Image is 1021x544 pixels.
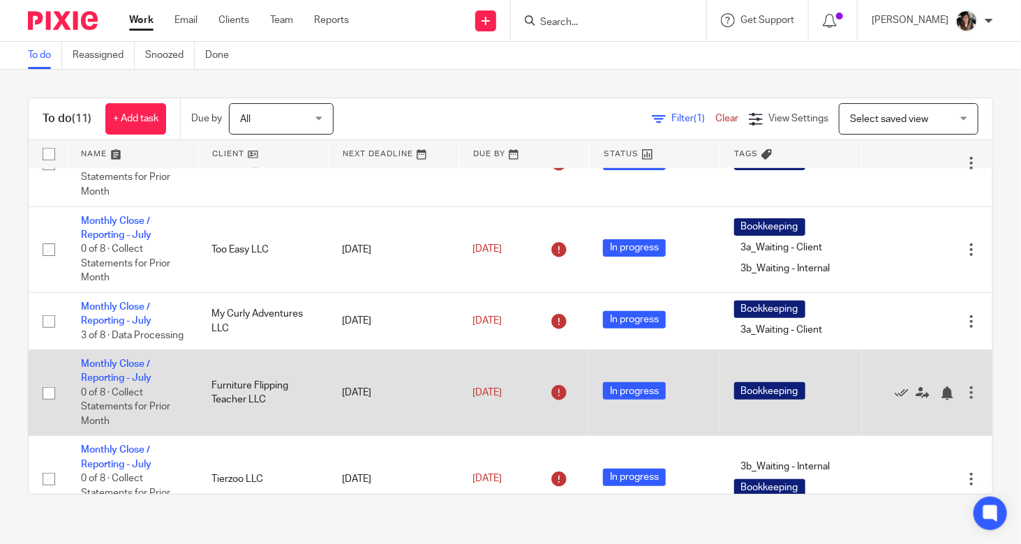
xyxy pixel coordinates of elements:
a: Team [270,13,293,27]
td: Furniture Flipping Teacher LLC [198,350,328,436]
span: Filter [671,114,715,123]
span: View Settings [768,114,828,123]
span: Bookkeeping [734,301,805,318]
span: (1) [694,114,705,123]
span: [DATE] [472,474,502,483]
a: Work [129,13,154,27]
td: [DATE] [328,206,459,292]
span: [DATE] [472,316,502,326]
td: [DATE] [328,350,459,436]
a: Monthly Close / Reporting - July [81,445,151,469]
img: Pixie [28,11,98,30]
span: In progress [603,382,666,400]
span: [DATE] [472,245,502,255]
span: (11) [72,113,91,124]
input: Search [539,17,664,29]
span: Bookkeeping [734,382,805,400]
a: Monthly Close / Reporting - July [81,359,151,383]
td: [DATE] [328,436,459,522]
span: 3a_Waiting - Client [734,322,830,339]
span: 0 of 8 · Collect Statements for Prior Month [81,158,170,197]
span: In progress [603,469,666,486]
span: 0 of 8 · Collect Statements for Prior Month [81,244,170,282]
a: Mark as done [895,386,916,400]
h1: To do [43,112,91,126]
span: In progress [603,311,666,328]
span: Bookkeeping [734,218,805,236]
span: 3 of 8 · Data Processing [81,331,184,340]
a: Snoozed [145,42,195,69]
span: 0 of 8 · Collect Statements for Prior Month [81,474,170,512]
a: To do [28,42,62,69]
p: [PERSON_NAME] [872,13,948,27]
a: Email [174,13,198,27]
span: Select saved view [850,114,928,124]
a: Reassigned [73,42,135,69]
a: Done [205,42,239,69]
a: Clear [715,114,738,123]
a: + Add task [105,103,166,135]
td: My Curly Adventures LLC [198,292,328,349]
p: Due by [191,112,222,126]
a: Clients [218,13,249,27]
a: Reports [314,13,349,27]
td: [DATE] [328,292,459,349]
td: Too Easy LLC [198,206,328,292]
a: Monthly Close / Reporting - July [81,216,151,240]
img: IMG_2906.JPEG [955,10,978,32]
a: Monthly Close / Reporting - July [81,302,151,326]
td: Tierzoo LLC [198,436,328,522]
span: Bookkeeping [734,479,805,497]
span: Tags [734,150,758,158]
span: In progress [603,239,666,257]
span: 3b_Waiting - Internal [734,260,837,278]
span: Get Support [740,15,794,25]
span: 3b_Waiting - Internal [734,458,837,476]
span: All [240,114,251,124]
span: 3a_Waiting - Client [734,239,830,257]
span: [DATE] [472,388,502,398]
span: 0 of 8 · Collect Statements for Prior Month [81,388,170,426]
